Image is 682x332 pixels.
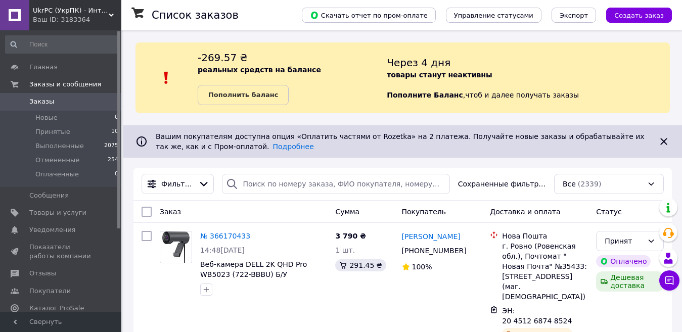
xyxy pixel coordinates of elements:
[156,132,645,151] span: Вашим покупателям доступна опция «Оплатить частями от Rozetka» на 2 платежа. Получайте новые зака...
[596,208,622,216] span: Статус
[502,241,588,302] div: г. Ровно (Ровенская обл.), Почтомат " Новая Почта" №35433: [STREET_ADDRESS] (маг. [DEMOGRAPHIC_DA...
[578,180,602,188] span: (2339)
[35,156,79,165] span: Отмененные
[35,170,79,179] span: Оплаченные
[596,11,672,19] a: Создать заказ
[160,208,181,216] span: Заказ
[502,231,588,241] div: Нова Пошта
[454,12,533,19] span: Управление статусами
[273,143,314,151] a: Подробнее
[222,174,449,194] input: Поиск по номеру заказа, ФИО покупателя, номеру телефона, Email, номеру накладной
[35,113,58,122] span: Новые
[387,51,670,105] div: , чтоб и далее получать заказы
[160,231,192,263] a: Фото товару
[111,127,118,136] span: 10
[490,208,560,216] span: Доставка и оплата
[200,246,245,254] span: 14:48[DATE]
[387,57,450,69] span: Через 4 дня
[335,232,366,240] span: 3 790 ₴
[33,15,121,24] div: Ваш ID: 3183364
[387,71,492,79] b: товары станут неактивны
[659,270,679,291] button: Чат с покупателем
[115,113,118,122] span: 0
[198,52,248,64] span: -269.57 ₴
[446,8,541,23] button: Управление статусами
[387,91,463,99] b: Пополните Баланс
[29,97,54,106] span: Заказы
[33,6,109,15] span: UkrPC (УкрПК) - Интернет-магазин
[29,269,56,278] span: Отзывы
[335,246,355,254] span: 1 шт.
[29,208,86,217] span: Товары и услуги
[198,85,289,105] a: Пополнить баланс
[335,208,359,216] span: Сумма
[29,63,58,72] span: Главная
[458,179,546,189] span: Сохраненные фильтры:
[104,141,118,151] span: 2075
[606,8,672,23] button: Создать заказ
[402,208,446,216] span: Покупатель
[400,244,469,258] div: [PHONE_NUMBER]
[412,263,432,271] span: 100%
[29,304,84,313] span: Каталог ProSale
[35,127,70,136] span: Принятые
[310,11,428,20] span: Скачать отчет по пром-оплате
[596,271,664,292] div: Дешевая доставка
[152,9,239,21] h1: Список заказов
[200,232,250,240] a: № 366170433
[29,191,69,200] span: Сообщения
[596,255,651,267] div: Оплачено
[402,231,461,242] a: [PERSON_NAME]
[108,156,118,165] span: 254
[29,287,71,296] span: Покупатели
[162,231,189,263] img: Фото товару
[198,66,321,74] b: реальных средств на балансе
[605,235,643,247] div: Принят
[29,225,75,234] span: Уведомления
[29,80,101,89] span: Заказы и сообщения
[614,12,664,19] span: Создать заказ
[161,179,194,189] span: Фильтры
[563,179,576,189] span: Все
[159,70,174,85] img: :exclamation:
[208,91,278,99] b: Пополнить баланс
[5,35,119,54] input: Поиск
[502,307,572,325] span: ЭН: 20 4512 6874 8524
[115,170,118,179] span: 0
[200,260,307,278] a: Веб-камера DELL 2K QHD Pro WB5023 (722-BBBU) Б/У
[335,259,386,271] div: 291.45 ₴
[35,141,84,151] span: Выполненные
[552,8,596,23] button: Экспорт
[560,12,588,19] span: Экспорт
[29,243,94,261] span: Показатели работы компании
[302,8,436,23] button: Скачать отчет по пром-оплате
